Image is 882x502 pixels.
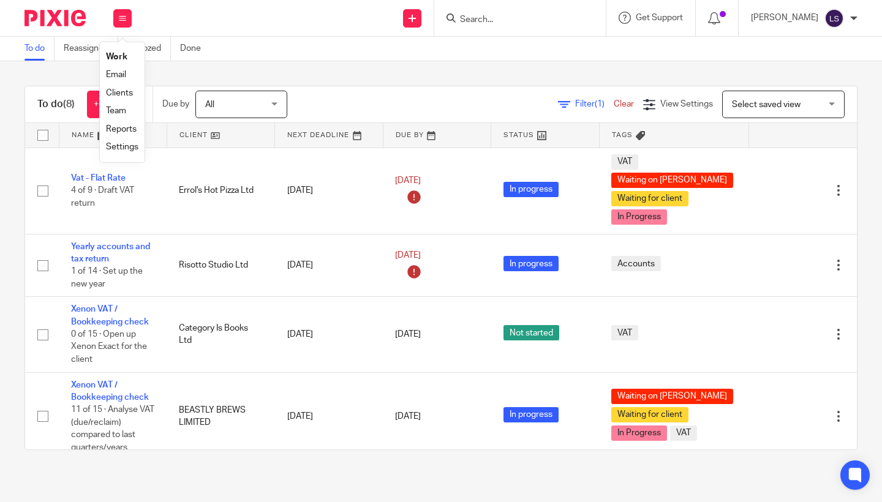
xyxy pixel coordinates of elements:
span: VAT [611,325,638,340]
span: [DATE] [395,412,421,421]
a: Vat - Flat Rate [71,174,126,182]
span: 11 of 15 · Analyse VAT (due/reclaim) compared to last quarters/years [71,406,154,452]
td: Risotto Studio Ltd [167,234,274,297]
a: Team [106,107,126,115]
span: (8) [63,99,75,109]
span: 4 of 9 · Draft VAT return [71,186,134,208]
a: + Add task [87,91,140,118]
p: Due by [162,98,189,110]
td: Category Is Books Ltd [167,297,274,372]
td: Errol's Hot Pizza Ltd [167,148,274,234]
a: Done [180,37,210,61]
span: Tags [612,132,633,138]
span: Accounts [611,256,661,271]
span: View Settings [660,100,713,108]
a: Yearly accounts and tax return [71,242,150,263]
span: [DATE] [395,176,421,185]
span: Select saved view [732,100,801,109]
a: To do [24,37,55,61]
span: In progress [503,407,559,422]
span: 1 of 14 · Set up the new year [71,267,143,288]
a: Reports [106,125,137,133]
a: Reassigned [64,37,118,61]
span: 0 of 15 · Open up Xenon Exact for the client [71,330,147,364]
span: Filter [575,100,614,108]
span: In progress [503,182,559,197]
span: All [205,100,214,109]
td: BEASTLY BREWS LIMITED [167,372,274,460]
span: Waiting on [PERSON_NAME] [611,173,733,188]
a: Work [106,53,127,61]
a: Clear [614,100,634,108]
td: [DATE] [275,148,383,234]
span: In Progress [611,425,667,441]
td: [DATE] [275,234,383,297]
span: In progress [503,256,559,271]
p: [PERSON_NAME] [751,12,818,24]
span: Waiting on [PERSON_NAME] [611,389,733,404]
a: Email [106,70,126,79]
span: [DATE] [395,330,421,339]
img: Pixie [24,10,86,26]
span: [DATE] [395,251,421,260]
span: Not started [503,325,559,340]
span: Waiting for client [611,191,688,206]
td: [DATE] [275,372,383,460]
a: Clients [106,89,133,97]
span: VAT [670,425,697,441]
span: VAT [611,154,638,170]
span: (1) [595,100,605,108]
span: Waiting for client [611,407,688,422]
h1: To do [37,98,75,111]
span: Get Support [636,13,683,22]
a: Xenon VAT / Bookkeeping check [71,305,149,326]
a: Xenon VAT / Bookkeeping check [71,381,149,402]
td: [DATE] [275,297,383,372]
img: svg%3E [824,9,844,28]
a: Settings [106,143,138,151]
span: In Progress [611,209,667,225]
input: Search [459,15,569,26]
a: Snoozed [127,37,171,61]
